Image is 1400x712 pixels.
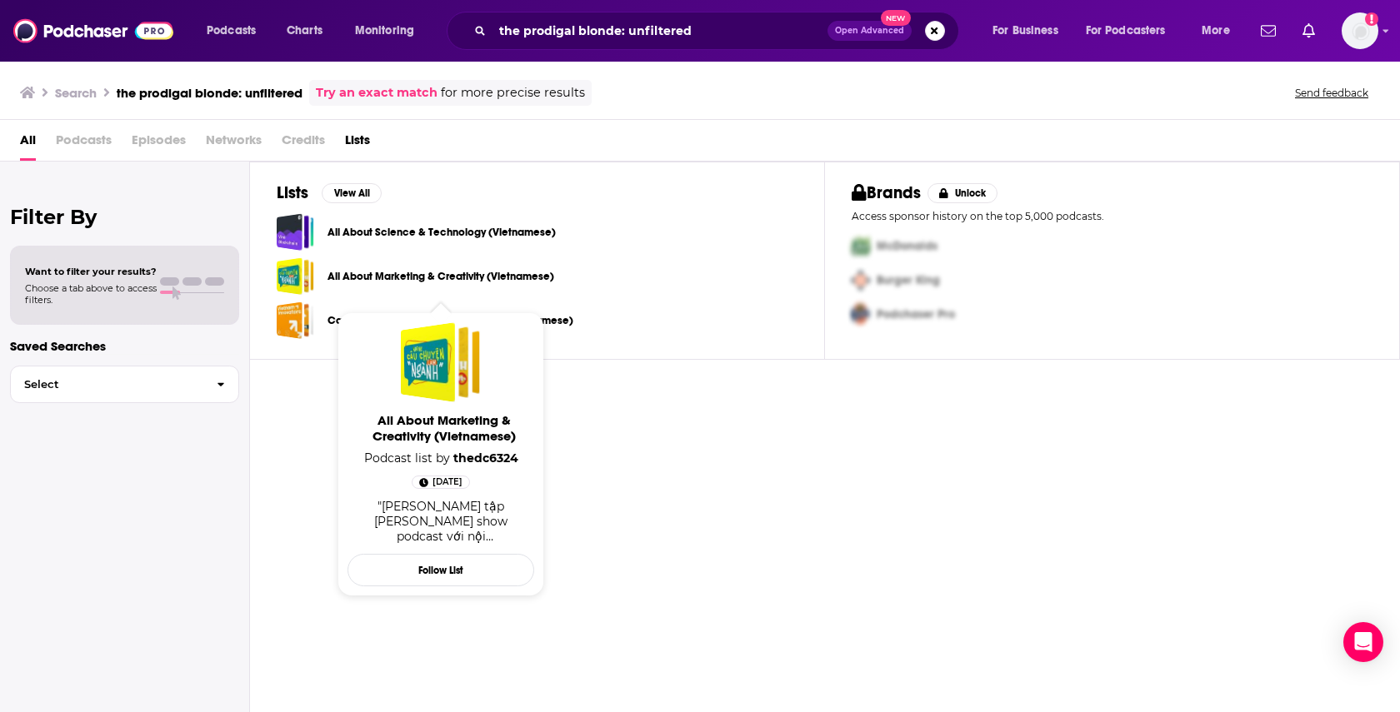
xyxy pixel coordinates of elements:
[56,127,112,161] span: Podcasts
[1342,12,1378,49] button: Show profile menu
[277,182,382,203] a: ListsView All
[10,366,239,403] button: Select
[877,239,937,253] span: McDonalds
[132,127,186,161] span: Episodes
[845,263,877,297] img: Second Pro Logo
[11,379,203,390] span: Select
[835,27,904,35] span: Open Advanced
[845,297,877,331] img: Third Pro Logo
[277,213,314,251] a: All About Science & Technology (Vietnamese)
[25,266,157,277] span: Want to filter your results?
[276,17,332,44] a: Charts
[55,85,97,101] h3: Search
[10,338,239,354] p: Saved Searches
[277,257,314,295] a: All About Marketing & Creativity (Vietnamese)
[327,267,554,286] a: All About Marketing & Creativity (Vietnamese)
[355,19,414,42] span: Monitoring
[316,83,437,102] a: Try an exact match
[1343,622,1383,662] div: Open Intercom Messenger
[412,475,470,489] a: Feb 23rd, 2024
[20,127,36,161] a: All
[277,182,308,203] h2: Lists
[117,85,302,101] h3: the prodigal blonde: unfiltered
[1365,12,1378,26] svg: Add a profile image
[453,451,518,466] a: thedc6324
[877,273,940,287] span: Burger King
[195,17,277,44] button: open menu
[441,83,585,102] span: for more precise results
[327,223,556,241] a: All About Science & Technology (Vietnamese)
[1190,17,1251,44] button: open menu
[25,282,157,306] span: Choose a tab above to access filters.
[1290,86,1373,100] button: Send feedback
[432,474,462,490] span: [DATE]
[347,554,534,586] button: Follow List
[1202,19,1230,42] span: More
[992,19,1058,42] span: For Business
[827,21,912,41] button: Open AdvancedNew
[357,451,525,466] span: Podcast list by
[1342,12,1378,49] img: User Profile
[13,15,173,47] img: Podchaser - Follow, Share and Rate Podcasts
[327,311,573,330] a: Career Building & Self-development (Vietnamese)
[462,12,975,50] div: Search podcasts, credits, & more...
[351,412,537,451] a: All About Marketing & Creativity (Vietnamese)
[1342,12,1378,49] span: Logged in as shcarlos
[492,17,827,44] input: Search podcasts, credits, & more...
[1075,17,1190,44] button: open menu
[1254,17,1282,45] a: Show notifications dropdown
[360,499,522,589] span: "[PERSON_NAME] tập [PERSON_NAME] show podcast với nội [PERSON_NAME] tiếng Việt về Marketing và cô...
[345,127,370,161] a: Lists
[1296,17,1322,45] a: Show notifications dropdown
[277,301,314,339] a: Career Building & Self-development (Vietnamese)
[282,127,325,161] span: Credits
[877,307,955,321] span: Podchaser Pro
[881,10,911,26] span: New
[852,210,1372,222] p: Access sponsor history on the top 5,000 podcasts.
[206,127,262,161] span: Networks
[322,183,382,203] button: View All
[287,19,322,42] span: Charts
[1086,19,1166,42] span: For Podcasters
[10,205,239,229] h2: Filter By
[852,182,921,203] h2: Brands
[927,183,998,203] button: Unlock
[343,17,436,44] button: open menu
[981,17,1079,44] button: open menu
[351,412,537,444] span: All About Marketing & Creativity (Vietnamese)
[401,322,481,402] a: All About Marketing & Creativity (Vietnamese)
[207,19,256,42] span: Podcasts
[845,229,877,263] img: First Pro Logo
